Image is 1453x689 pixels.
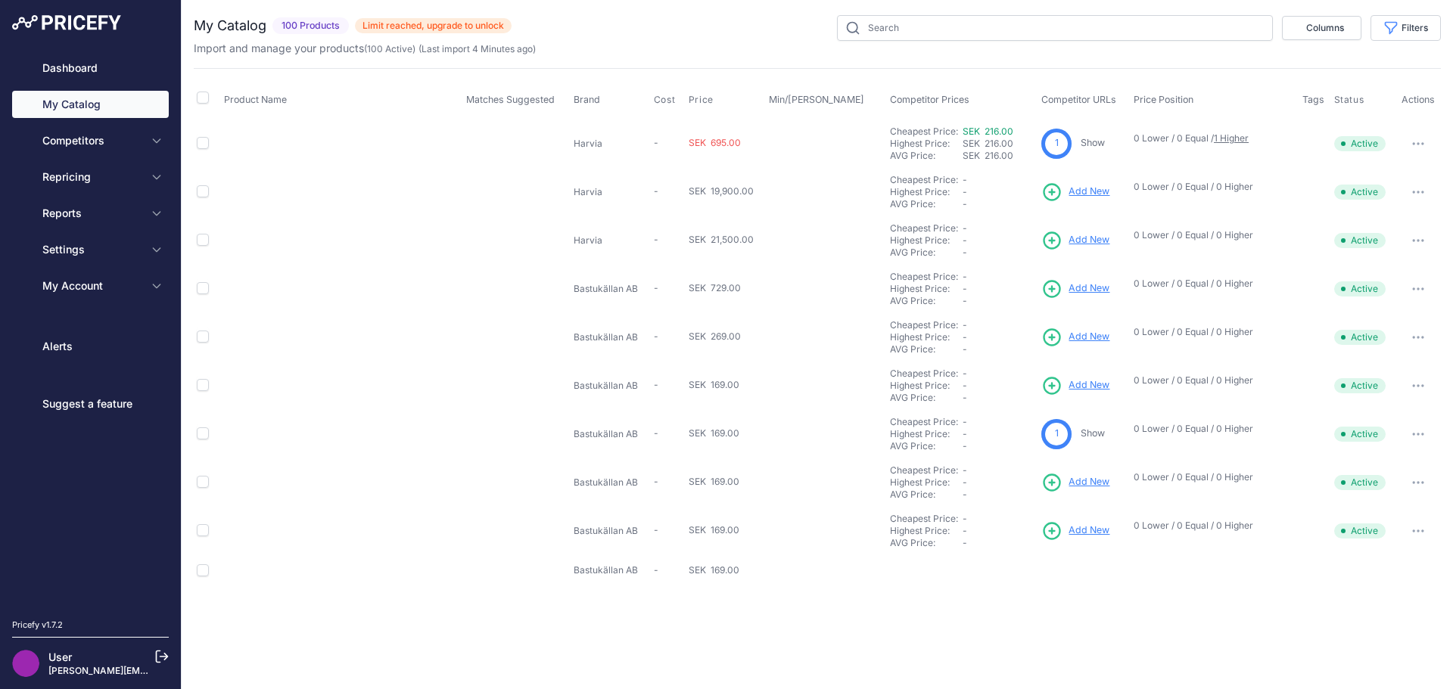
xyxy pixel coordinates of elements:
[890,476,963,489] div: Highest Price:
[1041,278,1109,299] a: Add New
[1069,330,1109,344] span: Add New
[654,94,678,106] button: Cost
[355,18,512,33] span: Limit reached, upgrade to unlock
[42,169,142,185] span: Repricing
[1069,185,1109,199] span: Add New
[12,15,121,30] img: Pricefy Logo
[769,94,864,105] span: Min/[PERSON_NAME]
[1134,471,1287,483] p: 0 Lower / 0 Equal / 0 Higher
[963,295,967,306] span: -
[1282,16,1361,40] button: Columns
[890,331,963,343] div: Highest Price:
[890,368,958,379] a: Cheapest Price:
[963,416,967,427] span: -
[689,331,741,342] span: SEK 269.00
[1302,94,1324,105] span: Tags
[689,137,741,148] span: SEK 695.00
[1334,136,1386,151] span: Active
[272,17,349,35] span: 100 Products
[654,185,658,197] span: -
[12,236,169,263] button: Settings
[963,380,967,391] span: -
[1081,137,1105,148] a: Show
[890,489,963,501] div: AVG Price:
[654,379,658,390] span: -
[1041,520,1109,542] a: Add New
[890,94,969,105] span: Competitor Prices
[963,525,967,536] span: -
[963,476,967,488] span: -
[12,200,169,227] button: Reports
[1041,375,1109,396] a: Add New
[48,665,282,676] a: [PERSON_NAME][EMAIL_ADDRESS][DOMAIN_NAME]
[963,368,967,379] span: -
[1069,233,1109,247] span: Add New
[574,476,648,489] p: Bastukällan AB
[963,319,967,331] span: -
[224,94,287,105] span: Product Name
[1334,330,1386,345] span: Active
[689,427,739,439] span: SEK 169.00
[963,198,967,209] span: -
[890,295,963,307] div: AVG Price:
[1334,378,1386,393] span: Active
[890,380,963,392] div: Highest Price:
[12,127,169,154] button: Competitors
[890,247,963,259] div: AVG Price:
[42,278,142,293] span: My Account
[574,138,648,150] p: Harvia
[1041,327,1109,348] a: Add New
[963,234,967,246] span: -
[1371,15,1441,41] button: Filters
[194,15,266,36] h2: My Catalog
[689,379,739,390] span: SEK 169.00
[654,234,658,245] span: -
[12,91,169,118] a: My Catalog
[837,15,1273,41] input: Search
[1334,233,1386,248] span: Active
[12,54,169,601] nav: Sidebar
[574,234,648,247] p: Harvia
[12,390,169,417] a: Suggest a feature
[12,163,169,191] button: Repricing
[574,186,648,198] p: Harvia
[963,464,967,476] span: -
[1069,475,1109,489] span: Add New
[1134,229,1287,241] p: 0 Lower / 0 Equal / 0 Higher
[963,222,967,234] span: -
[890,464,958,476] a: Cheapest Price:
[1134,278,1287,290] p: 0 Lower / 0 Equal / 0 Higher
[418,43,536,54] span: (Last import 4 Minutes ago)
[890,283,963,295] div: Highest Price:
[963,440,967,452] span: -
[1041,230,1109,251] a: Add New
[890,234,963,247] div: Highest Price:
[689,476,739,487] span: SEK 169.00
[1334,475,1386,490] span: Active
[12,619,63,632] div: Pricefy v1.7.2
[963,283,967,294] span: -
[1134,132,1287,144] p: 0 Lower / 0 Equal /
[890,513,958,524] a: Cheapest Price:
[890,271,958,282] a: Cheapest Price:
[1214,132,1249,144] a: 1 Higher
[1081,427,1105,439] a: Show
[963,428,967,439] span: -
[963,186,967,197] span: -
[1334,94,1364,106] span: Status
[654,524,658,535] span: -
[574,564,648,576] p: Bastukällan AB
[689,94,717,106] button: Price
[654,564,658,576] span: -
[574,283,648,295] p: Bastukällan AB
[689,524,739,535] span: SEK 169.00
[654,331,658,342] span: -
[42,133,142,148] span: Competitors
[963,150,1035,162] div: SEK 216.00
[654,94,675,106] span: Cost
[574,380,648,392] p: Bastukällan AB
[890,525,963,537] div: Highest Price:
[1134,423,1287,435] p: 0 Lower / 0 Equal / 0 Higher
[689,234,754,245] span: SEK 21,500.00
[890,343,963,355] div: AVG Price:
